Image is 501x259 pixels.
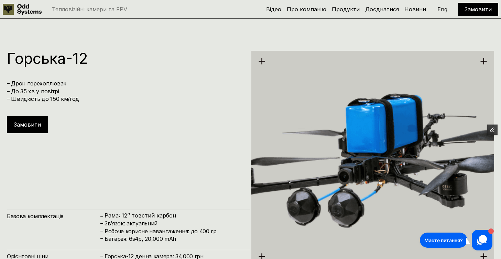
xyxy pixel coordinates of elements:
[105,220,243,227] h4: Зв’язок: актуальний
[332,6,360,13] a: Продукти
[418,228,494,252] iframe: HelpCrunch
[404,6,426,13] a: Новини
[7,212,100,220] h4: Базова комплектація
[437,7,447,12] p: Eng
[105,235,243,243] h4: Батарея: 6s4p, 20,000 mAh
[365,6,399,13] a: Доєднатися
[465,6,492,13] a: Замовити
[100,235,103,242] h4: –
[7,80,243,103] h4: – Дрон перехоплювач – До 35 хв у повітрі – Швидкість до 150 км/год
[100,219,103,227] h4: –
[266,6,281,13] a: Відео
[105,212,243,219] p: Рама: 12’’ товстий карбон
[14,121,41,128] a: Замовити
[7,51,243,66] h1: Горська-12
[52,7,127,12] p: Тепловізійні камери та FPV
[287,6,326,13] a: Про компанію
[487,125,498,135] button: Edit Framer Content
[100,227,103,235] h4: –
[100,212,103,220] h4: –
[105,227,243,235] h4: Робоче корисне навантаження: до 400 гр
